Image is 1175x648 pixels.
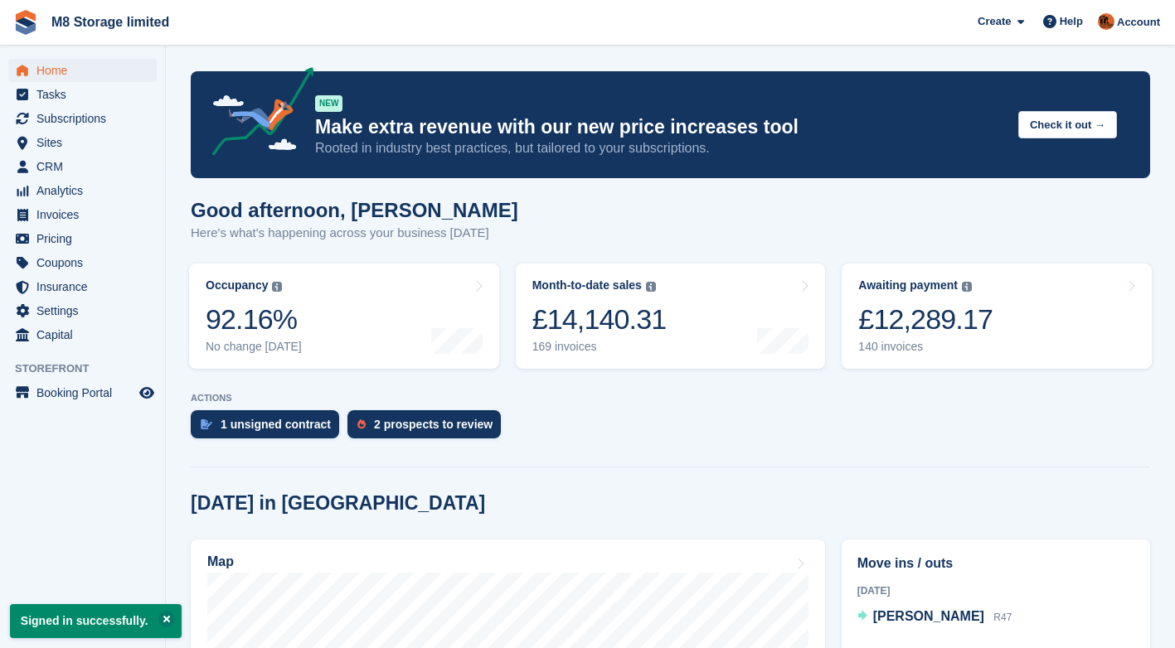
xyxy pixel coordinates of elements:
span: Create [978,13,1011,30]
img: contract_signature_icon-13c848040528278c33f63329250d36e43548de30e8caae1d1a13099fd9432cc5.svg [201,419,212,429]
span: Settings [36,299,136,322]
div: £14,140.31 [532,302,667,336]
span: Capital [36,323,136,346]
div: £12,289.17 [858,302,993,336]
a: Occupancy 92.16% No change [DATE] [189,264,499,369]
a: menu [8,179,157,202]
a: menu [8,107,157,130]
span: Account [1117,14,1160,31]
span: [PERSON_NAME] [873,609,984,623]
div: NEW [315,95,342,112]
a: menu [8,299,157,322]
img: icon-info-grey-7440780725fd019a000dd9b08b2336e03edf1995a4989e88bcd33f0948082b44.svg [646,282,656,292]
img: stora-icon-8386f47178a22dfd0bd8f6a31ec36ba5ce8667c1dd55bd0f319d3a0aa187defe.svg [13,10,38,35]
span: Analytics [36,179,136,202]
a: 1 unsigned contract [191,410,347,447]
div: 169 invoices [532,340,667,354]
a: menu [8,275,157,298]
span: Home [36,59,136,82]
div: 1 unsigned contract [221,418,331,431]
h1: Good afternoon, [PERSON_NAME] [191,199,518,221]
img: Andy McLafferty [1098,13,1114,30]
span: Insurance [36,275,136,298]
a: 2 prospects to review [347,410,509,447]
span: Sites [36,131,136,154]
div: Occupancy [206,278,268,293]
a: Preview store [137,383,157,403]
div: Month-to-date sales [532,278,642,293]
a: Awaiting payment £12,289.17 140 invoices [842,264,1152,369]
h2: Map [207,554,234,569]
p: Make extra revenue with our new price increases tool [315,115,1005,139]
span: Tasks [36,83,136,106]
span: Storefront [15,360,165,377]
p: Signed in successfully. [10,604,182,638]
span: Subscriptions [36,107,136,130]
a: menu [8,227,157,250]
img: price-adjustments-announcement-icon-8257ccfd72463d97f412b2fc003d46551f7dbcb40ab6d574587a9cd5c0d94... [198,67,314,162]
a: menu [8,323,157,346]
a: [PERSON_NAME] R47 [857,607,1012,628]
div: No change [DATE] [206,340,302,354]
button: Check it out → [1018,111,1117,138]
a: M8 Storage limited [45,8,176,36]
a: menu [8,59,157,82]
span: Booking Portal [36,381,136,404]
img: icon-info-grey-7440780725fd019a000dd9b08b2336e03edf1995a4989e88bcd33f0948082b44.svg [272,282,282,292]
span: CRM [36,155,136,178]
p: Rooted in industry best practices, but tailored to your subscriptions. [315,139,1005,157]
span: Coupons [36,251,136,274]
p: Here's what's happening across your business [DATE] [191,224,518,243]
a: menu [8,381,157,404]
p: ACTIONS [191,393,1150,404]
a: menu [8,83,157,106]
a: menu [8,155,157,178]
h2: Move ins / outs [857,554,1134,573]
div: 2 prospects to review [374,418,493,431]
a: Month-to-date sales £14,140.31 169 invoices [516,264,826,369]
span: Pricing [36,227,136,250]
div: Awaiting payment [858,278,958,293]
span: Invoices [36,203,136,226]
h2: [DATE] in [GEOGRAPHIC_DATA] [191,492,485,515]
span: R47 [993,612,1012,623]
div: 92.16% [206,302,302,336]
div: [DATE] [857,583,1134,598]
img: prospect-51fa495bee0391a8d652442698ab0144808aea92771e9ea1ae160a38d050c398.svg [357,419,366,429]
a: menu [8,203,157,226]
div: 140 invoices [858,340,993,354]
a: menu [8,251,157,274]
a: menu [8,131,157,154]
span: Help [1060,13,1083,30]
img: icon-info-grey-7440780725fd019a000dd9b08b2336e03edf1995a4989e88bcd33f0948082b44.svg [962,282,972,292]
